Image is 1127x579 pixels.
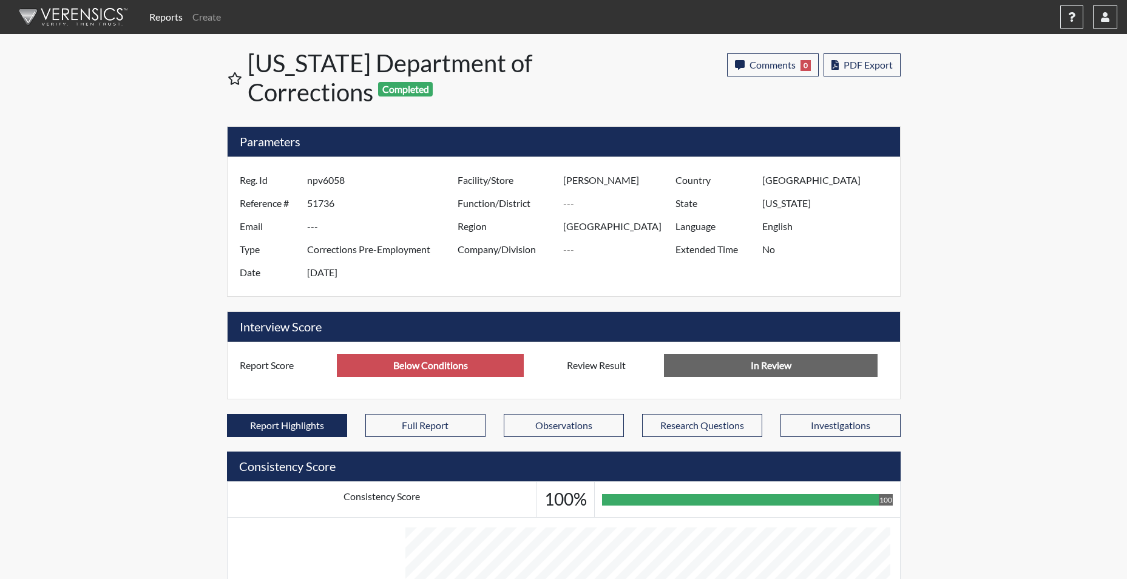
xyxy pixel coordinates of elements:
[504,414,624,437] button: Observations
[800,60,811,71] span: 0
[558,354,665,377] label: Review Result
[231,169,307,192] label: Reg. Id
[666,192,762,215] label: State
[307,261,461,284] input: ---
[378,82,433,96] span: Completed
[664,354,878,377] input: No Decision
[307,215,461,238] input: ---
[563,169,679,192] input: ---
[227,414,347,437] button: Report Highlights
[231,238,307,261] label: Type
[337,354,524,377] input: ---
[307,238,461,261] input: ---
[228,312,900,342] h5: Interview Score
[666,169,762,192] label: Country
[762,215,896,238] input: ---
[231,261,307,284] label: Date
[227,482,536,518] td: Consistency Score
[750,59,796,70] span: Comments
[563,238,679,261] input: ---
[563,192,679,215] input: ---
[227,452,901,481] h5: Consistency Score
[307,192,461,215] input: ---
[666,215,762,238] label: Language
[762,192,896,215] input: ---
[231,215,307,238] label: Email
[824,53,901,76] button: PDF Export
[144,5,188,29] a: Reports
[642,414,762,437] button: Research Questions
[666,238,762,261] label: Extended Time
[544,489,587,510] h3: 100%
[231,192,307,215] label: Reference #
[448,238,564,261] label: Company/Division
[448,215,564,238] label: Region
[844,59,893,70] span: PDF Export
[231,354,337,377] label: Report Score
[248,49,565,107] h1: [US_STATE] Department of Corrections
[365,414,486,437] button: Full Report
[448,169,564,192] label: Facility/Store
[879,494,893,506] div: 100
[228,127,900,157] h5: Parameters
[448,192,564,215] label: Function/District
[762,169,896,192] input: ---
[188,5,226,29] a: Create
[727,53,819,76] button: Comments0
[307,169,461,192] input: ---
[780,414,901,437] button: Investigations
[762,238,896,261] input: ---
[563,215,679,238] input: ---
